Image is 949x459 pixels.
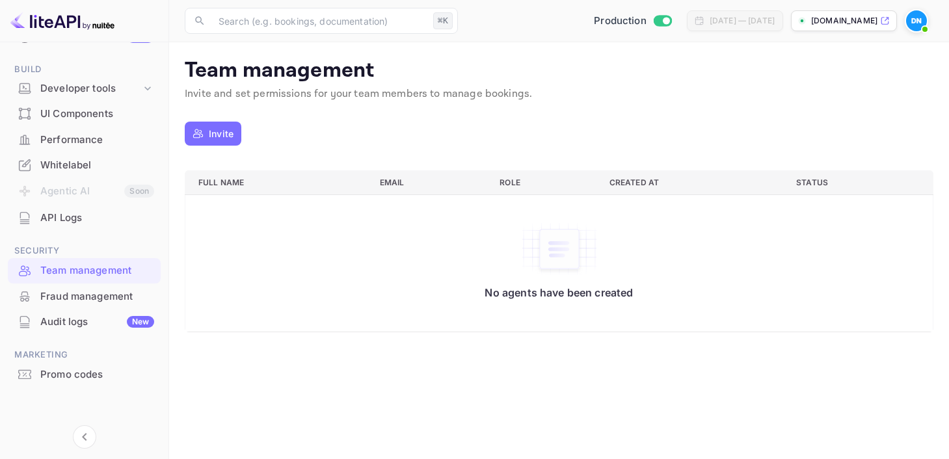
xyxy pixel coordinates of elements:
a: Fraud management [8,284,161,308]
div: ⌘K [433,12,453,29]
div: Promo codes [40,367,154,382]
a: Whitelabel [8,153,161,177]
div: Whitelabel [8,153,161,178]
div: Promo codes [8,362,161,387]
p: No agents have been created [485,286,633,299]
div: Switch to Sandbox mode [589,14,676,29]
div: Fraud management [40,289,154,304]
div: Performance [8,127,161,153]
img: Dominic Newboult [906,10,927,31]
div: Fraud management [8,284,161,309]
div: Developer tools [40,81,141,96]
img: LiteAPI logo [10,10,114,31]
div: Team management [8,258,161,283]
a: Performance [8,127,161,151]
div: Whitelabel [40,158,154,173]
p: Team management [185,58,933,84]
p: Invite and set permissions for your team members to manage bookings. [185,86,933,102]
div: API Logs [8,205,161,231]
button: Collapse navigation [73,425,96,449]
div: [DATE] — [DATE] [710,15,775,27]
div: UI Components [8,101,161,127]
th: Role [489,170,599,194]
th: Full name [185,170,369,194]
th: Email [369,170,490,194]
button: Invite [185,122,241,146]
table: a dense table [185,170,933,333]
a: Promo codes [8,362,161,386]
th: Status [786,170,933,194]
span: Security [8,244,161,258]
input: Search (e.g. bookings, documentation) [211,8,428,34]
div: UI Components [40,107,154,122]
div: Developer tools [8,77,161,100]
div: Audit logsNew [8,309,161,335]
span: Build [8,62,161,77]
div: Audit logs [40,315,154,330]
div: API Logs [40,211,154,226]
a: CommissionNew [8,25,161,49]
div: Team management [40,263,154,278]
p: Invite [209,127,234,140]
span: Marketing [8,348,161,362]
a: Team management [8,258,161,282]
th: Created At [599,170,786,194]
span: Production [594,14,647,29]
p: [DOMAIN_NAME] [811,15,877,27]
a: API Logs [8,205,161,229]
div: Performance [40,133,154,148]
img: No agents have been created [520,222,598,276]
a: Audit logsNew [8,309,161,334]
div: New [127,316,154,328]
a: UI Components [8,101,161,125]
